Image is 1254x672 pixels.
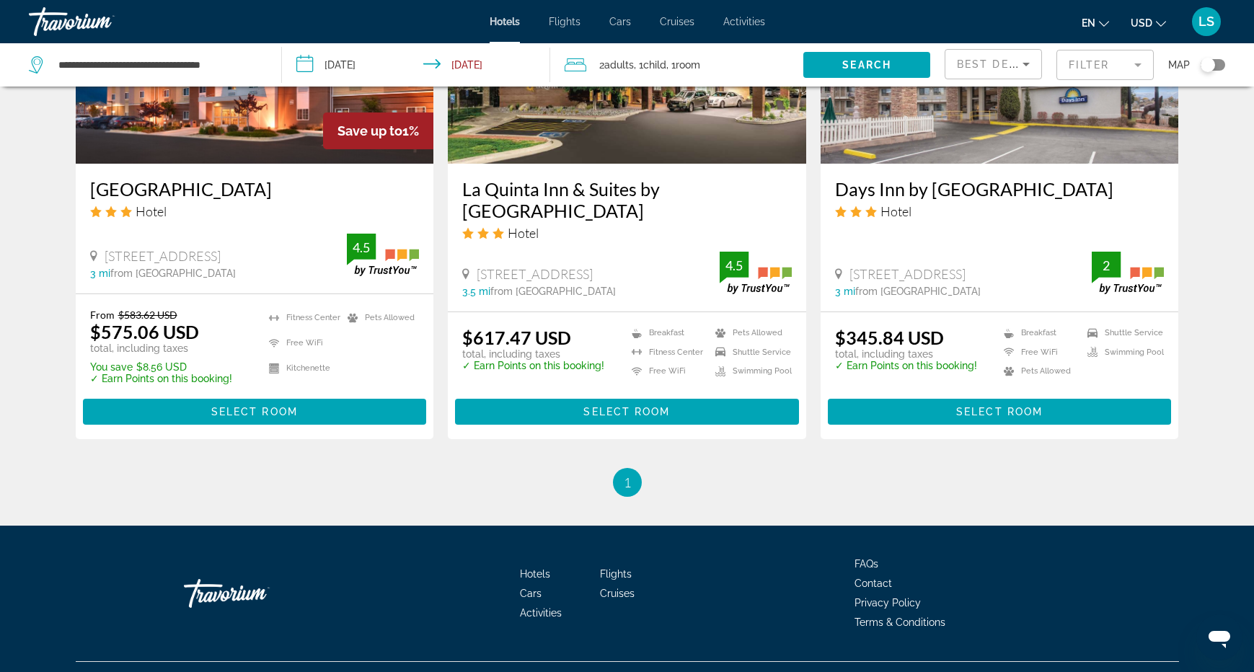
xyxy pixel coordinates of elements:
[624,366,708,378] li: Free WiFi
[855,616,945,628] a: Terms & Conditions
[347,234,419,276] img: trustyou-badge.svg
[1082,12,1109,33] button: Change language
[604,59,634,71] span: Adults
[110,268,236,279] span: from [GEOGRAPHIC_DATA]
[455,402,799,418] a: Select Room
[118,309,177,321] del: $583.62 USD
[835,348,977,360] p: total, including taxes
[211,406,298,417] span: Select Room
[105,248,221,264] span: [STREET_ADDRESS]
[835,178,1165,200] a: Days Inn by [GEOGRAPHIC_DATA]
[549,16,580,27] span: Flights
[599,55,634,75] span: 2
[660,16,694,27] a: Cruises
[520,588,542,599] a: Cars
[849,266,966,282] span: [STREET_ADDRESS]
[29,3,173,40] a: Travorium
[90,361,133,373] span: You save
[666,55,700,75] span: , 1
[855,597,921,609] span: Privacy Policy
[462,348,604,360] p: total, including taxes
[676,59,700,71] span: Room
[1092,257,1121,274] div: 2
[708,366,792,378] li: Swimming Pool
[550,43,803,87] button: Travelers: 2 adults, 1 child
[880,203,911,219] span: Hotel
[462,286,490,297] span: 3.5 mi
[835,203,1165,219] div: 3 star Hotel
[83,402,427,418] a: Select Room
[90,309,115,321] span: From
[1168,55,1190,75] span: Map
[828,399,1172,425] button: Select Room
[997,327,1080,339] li: Breakfast
[624,346,708,358] li: Fitness Center
[490,16,520,27] a: Hotels
[490,286,616,297] span: from [GEOGRAPHIC_DATA]
[337,123,402,138] span: Save up to
[262,334,340,352] li: Free WiFi
[1056,49,1154,81] button: Filter
[184,572,328,615] a: Travorium
[803,52,930,78] button: Search
[1082,17,1095,29] span: en
[720,252,792,294] img: trustyou-badge.svg
[855,286,981,297] span: from [GEOGRAPHIC_DATA]
[723,16,765,27] a: Activities
[957,58,1032,70] span: Best Deals
[997,366,1080,378] li: Pets Allowed
[855,578,892,589] a: Contact
[708,346,792,358] li: Shuttle Service
[1198,14,1214,29] span: LS
[1188,6,1225,37] button: User Menu
[520,568,550,580] a: Hotels
[997,346,1080,358] li: Free WiFi
[262,309,340,327] li: Fitness Center
[609,16,631,27] a: Cars
[855,558,878,570] a: FAQs
[583,406,670,417] span: Select Room
[90,268,110,279] span: 3 mi
[842,59,891,71] span: Search
[508,225,539,241] span: Hotel
[340,309,419,327] li: Pets Allowed
[1131,17,1152,29] span: USD
[835,327,944,348] ins: $345.84 USD
[634,55,666,75] span: , 1
[90,178,420,200] a: [GEOGRAPHIC_DATA]
[1092,252,1164,294] img: trustyou-badge.svg
[835,360,977,371] p: ✓ Earn Points on this booking!
[720,257,749,274] div: 4.5
[76,468,1179,497] nav: Pagination
[624,474,631,490] span: 1
[462,360,604,371] p: ✓ Earn Points on this booking!
[835,286,855,297] span: 3 mi
[462,178,792,221] a: La Quinta Inn & Suites by [GEOGRAPHIC_DATA]
[624,327,708,339] li: Breakfast
[520,607,562,619] a: Activities
[90,361,232,373] p: $8.56 USD
[90,203,420,219] div: 3 star Hotel
[1190,58,1225,71] button: Toggle map
[957,56,1030,73] mat-select: Sort by
[600,568,632,580] a: Flights
[1080,346,1164,358] li: Swimming Pool
[347,239,376,256] div: 4.5
[455,399,799,425] button: Select Room
[600,588,635,599] a: Cruises
[323,112,433,149] div: 1%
